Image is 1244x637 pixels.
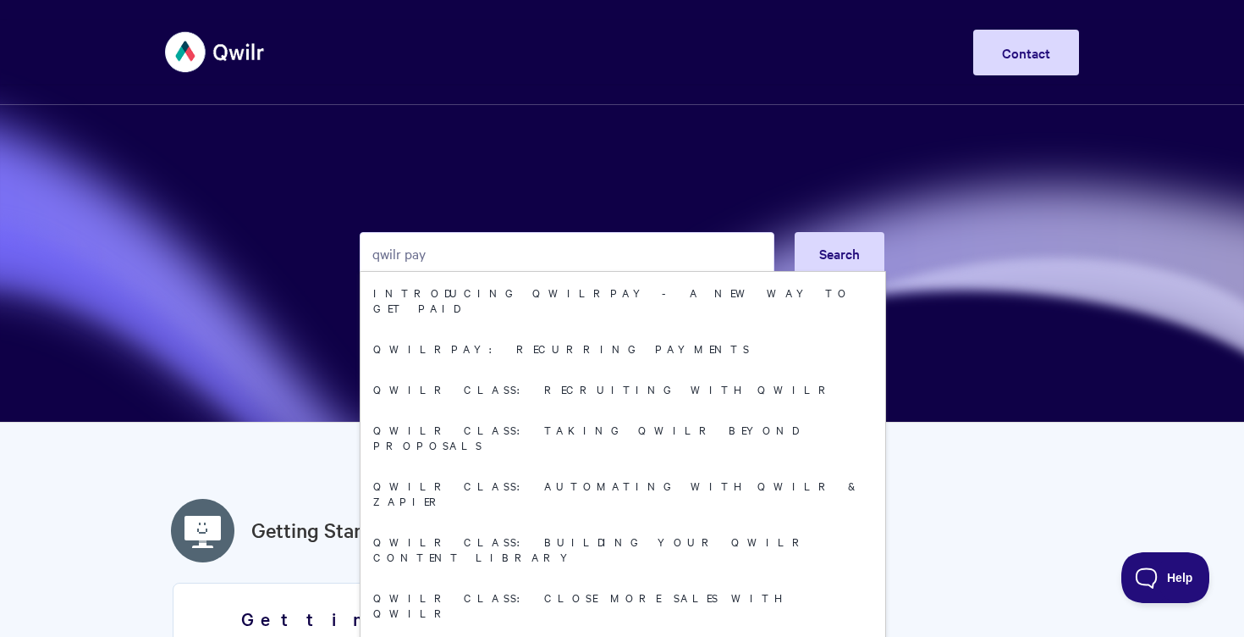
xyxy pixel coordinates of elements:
a: Qwilr Class: Recruiting with Qwilr [361,368,885,409]
a: Qwilr Class: Building Your Qwilr Content Library [361,521,885,577]
a: Introducing QwilrPay - A New Way to Get Paid [361,272,885,328]
a: Qwilr Class: Close More Sales with Qwilr [361,577,885,633]
input: Search the knowledge base [360,232,774,274]
button: Search [795,232,884,274]
a: Contact [973,30,1079,75]
a: Qwilr Class: Automating with Qwilr & Zapier [361,465,885,521]
img: Qwilr Help Center [165,20,266,84]
span: Search [819,244,860,263]
a: Getting Started [251,515,391,546]
iframe: Toggle Customer Support [1121,552,1210,603]
a: QwilrPay: Recurring Payments [361,328,885,368]
a: Qwilr Class: Taking Qwilr Beyond Proposals [361,409,885,465]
